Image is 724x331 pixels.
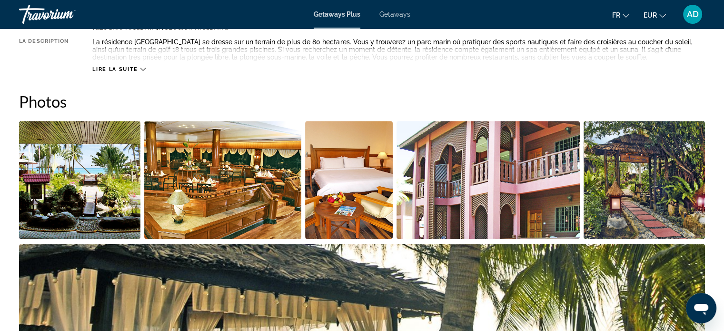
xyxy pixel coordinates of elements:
[92,66,138,72] span: Lire la suite
[92,38,705,61] div: La résidence [GEOGRAPHIC_DATA] se dresse sur un terrain de plus de 80 hectares. Vous y trouverez ...
[19,92,705,111] h2: Photos
[314,10,360,18] a: Getaways Plus
[644,11,657,19] span: EUR
[644,8,666,22] button: Change currency
[305,120,393,240] button: Open full-screen image slider
[397,120,580,240] button: Open full-screen image slider
[19,2,114,27] a: Travorium
[19,38,69,61] div: La description
[144,120,301,240] button: Open full-screen image slider
[584,120,705,240] button: Open full-screen image slider
[686,293,716,323] iframe: Button to launch messaging window
[680,4,705,24] button: User Menu
[612,8,629,22] button: Change language
[379,10,410,18] a: Getaways
[92,66,145,73] button: Lire la suite
[687,10,699,19] span: AD
[612,11,620,19] span: fr
[19,120,140,240] button: Open full-screen image slider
